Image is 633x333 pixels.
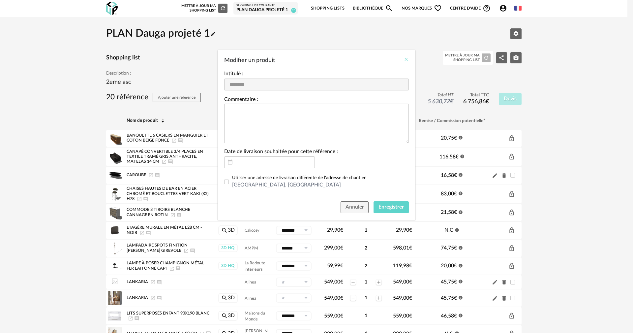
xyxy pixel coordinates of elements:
[232,181,366,189] div: [GEOGRAPHIC_DATA], [GEOGRAPHIC_DATA]
[404,56,409,63] button: Close
[224,97,258,104] label: Commentaire :
[378,204,404,210] span: Enregistrer
[224,149,338,156] label: Date de livraison souhaitée pour cette référence :
[346,204,364,210] span: Annuler
[218,50,415,219] div: Modifier un produit
[232,175,366,181] div: Utiliser une adresse de livraison différente de l'adresse de chantier
[224,71,243,78] label: Intitulé :
[341,201,369,213] button: Annuler
[224,57,275,63] span: Modifier un produit
[374,201,409,213] button: Enregistrer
